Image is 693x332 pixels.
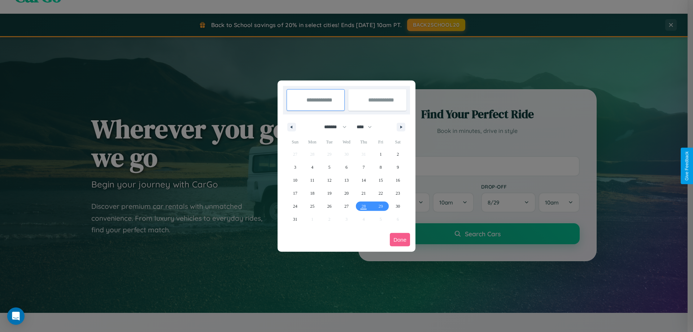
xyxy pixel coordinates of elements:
button: 15 [372,174,389,187]
span: 9 [397,161,399,174]
span: 1 [380,148,382,161]
button: 22 [372,187,389,200]
span: 27 [344,200,349,213]
button: 9 [389,161,406,174]
button: 13 [338,174,355,187]
button: 6 [338,161,355,174]
button: 4 [304,161,321,174]
button: 8 [372,161,389,174]
button: 18 [304,187,321,200]
button: 7 [355,161,372,174]
button: 2 [389,148,406,161]
span: 20 [344,187,349,200]
span: 30 [396,200,400,213]
span: Sun [287,136,304,148]
span: Tue [321,136,338,148]
button: 19 [321,187,338,200]
span: 24 [293,200,297,213]
span: 28 [361,200,366,213]
span: 5 [328,161,331,174]
span: 4 [311,161,313,174]
span: 14 [361,174,366,187]
button: 26 [321,200,338,213]
span: Fri [372,136,389,148]
span: 18 [310,187,314,200]
span: 21 [361,187,366,200]
span: Thu [355,136,372,148]
span: 19 [327,187,332,200]
span: 17 [293,187,297,200]
button: 28 [355,200,372,213]
button: 1 [372,148,389,161]
span: Mon [304,136,321,148]
span: 13 [344,174,349,187]
span: 26 [327,200,332,213]
span: 22 [379,187,383,200]
button: 17 [287,187,304,200]
button: 16 [389,174,406,187]
span: 3 [294,161,296,174]
span: 15 [379,174,383,187]
button: 14 [355,174,372,187]
button: 3 [287,161,304,174]
span: 25 [310,200,314,213]
button: 23 [389,187,406,200]
button: 11 [304,174,321,187]
span: 7 [362,161,365,174]
button: 20 [338,187,355,200]
span: 31 [293,213,297,226]
span: 12 [327,174,332,187]
span: Sat [389,136,406,148]
button: 29 [372,200,389,213]
span: 10 [293,174,297,187]
button: 21 [355,187,372,200]
button: 24 [287,200,304,213]
span: Wed [338,136,355,148]
button: 27 [338,200,355,213]
button: 5 [321,161,338,174]
div: Give Feedback [684,151,689,181]
button: 30 [389,200,406,213]
span: 16 [396,174,400,187]
span: 6 [345,161,348,174]
button: 25 [304,200,321,213]
button: 31 [287,213,304,226]
button: 12 [321,174,338,187]
span: 2 [397,148,399,161]
span: 29 [379,200,383,213]
span: 8 [380,161,382,174]
button: Done [390,233,410,246]
button: 10 [287,174,304,187]
span: 23 [396,187,400,200]
span: 11 [310,174,314,187]
div: Open Intercom Messenger [7,307,25,325]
